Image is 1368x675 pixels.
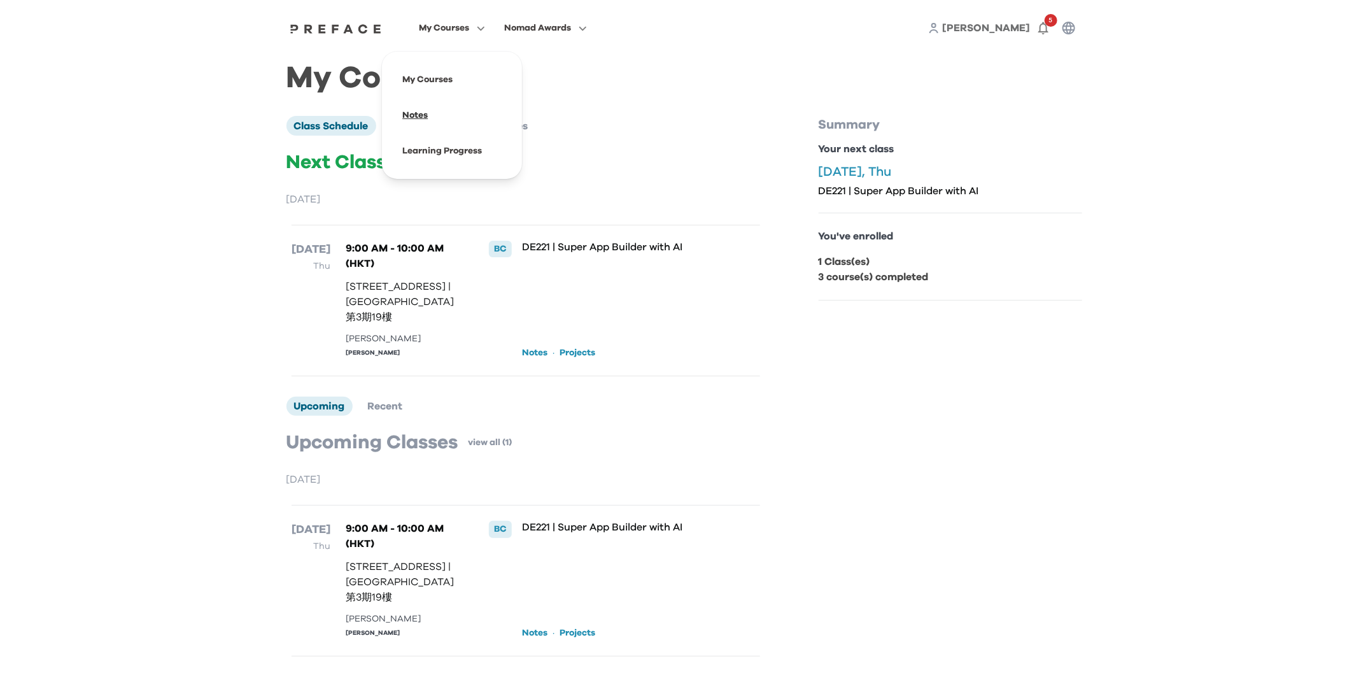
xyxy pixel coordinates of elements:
img: Preface Logo [287,24,385,34]
div: BC [489,521,512,537]
a: Notes [402,111,428,120]
p: [DATE] [292,241,330,259]
div: [PERSON_NAME] [346,332,463,346]
p: 9:00 AM - 10:00 AM (HKT) [346,241,463,271]
a: view all (1) [469,436,512,449]
a: Preface Logo [287,23,385,33]
p: [DATE] [292,521,330,539]
span: Recent [368,401,403,411]
div: [PERSON_NAME] [346,348,463,358]
p: DE221 | Super App Builder with AI [522,521,717,534]
span: Upcoming [294,401,345,411]
p: [DATE] [286,192,765,207]
span: 5 [1045,14,1057,27]
b: 1 Class(es) [819,257,870,267]
a: Projects [560,346,595,359]
p: Summary [819,116,1082,134]
div: [PERSON_NAME] [346,613,463,626]
h1: My Courses [286,71,1082,85]
a: [PERSON_NAME] [943,20,1031,36]
p: · [553,625,554,641]
p: Upcoming Classes [286,431,458,454]
p: DE221 | Super App Builder with AI [522,241,717,253]
div: [PERSON_NAME] [346,629,463,638]
a: Notes [522,627,547,639]
span: Class Schedule [294,121,369,131]
a: My Courses [402,75,453,84]
a: Projects [560,627,595,639]
p: Thu [292,259,330,274]
p: [STREET_ADDRESS] | [GEOGRAPHIC_DATA]第3期19樓 [346,279,463,325]
button: My Courses [415,20,489,36]
p: [STREET_ADDRESS] | [GEOGRAPHIC_DATA]第3期19樓 [346,559,463,605]
a: Notes [522,346,547,359]
p: DE221 | Super App Builder with AI [819,185,1082,197]
span: [PERSON_NAME] [943,23,1031,33]
span: My Courses [419,20,469,36]
b: 3 course(s) completed [819,272,929,282]
p: [DATE] [286,472,765,487]
p: You've enrolled [819,229,1082,244]
p: Next Class [286,151,765,174]
button: 5 [1031,15,1056,41]
div: BC [489,241,512,257]
p: Your next class [819,141,1082,157]
p: [DATE], Thu [819,164,1082,180]
p: · [553,345,554,360]
p: 9:00 AM - 10:00 AM (HKT) [346,521,463,551]
span: Nomad Awards [504,20,571,36]
p: Thu [292,539,330,554]
a: Learning Progress [402,146,482,155]
button: Nomad Awards [500,20,591,36]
